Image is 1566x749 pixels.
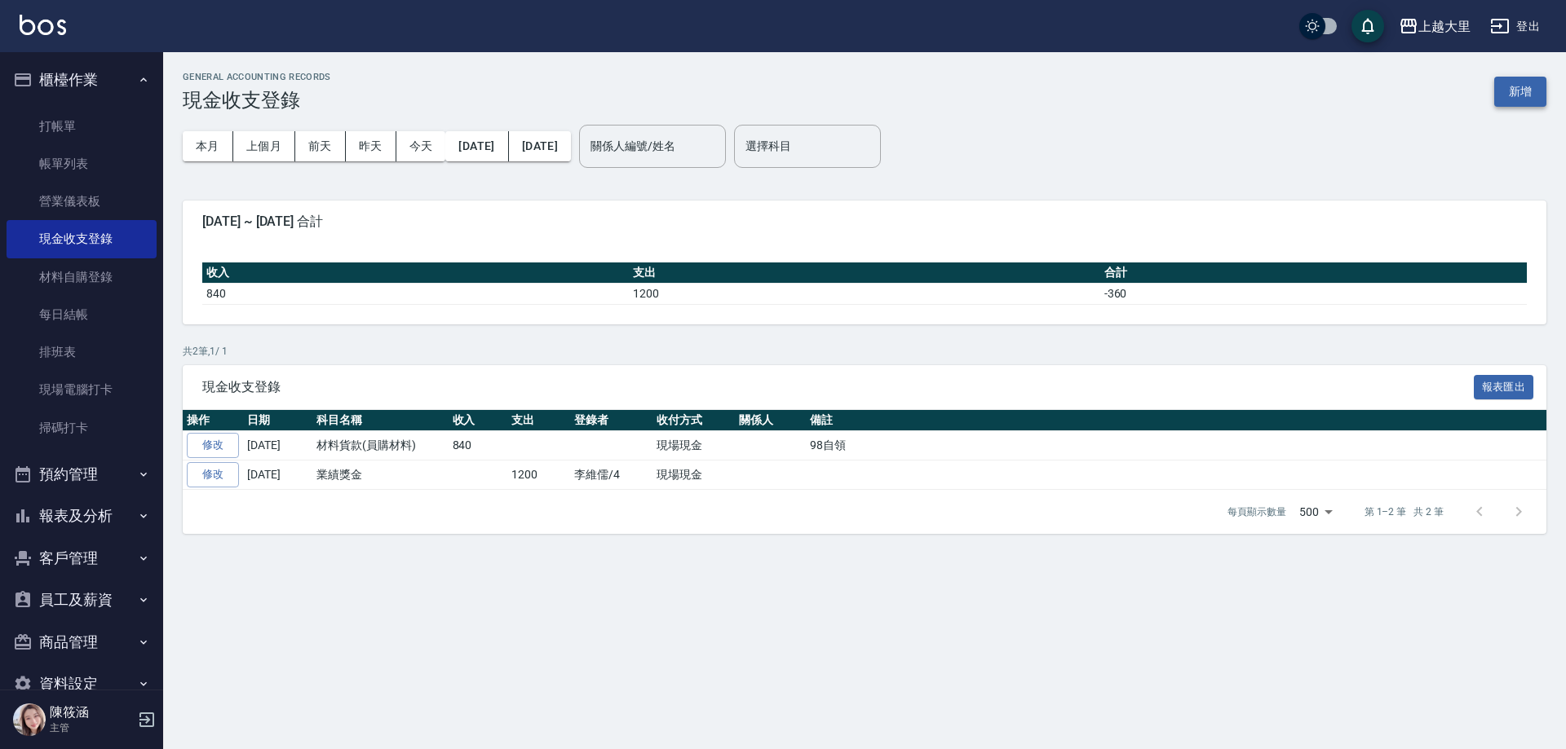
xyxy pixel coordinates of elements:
[1228,504,1286,519] p: 每頁顯示數量
[7,371,157,408] a: 現場電腦打卡
[806,410,1546,431] th: 備註
[570,410,652,431] th: 登錄者
[187,433,239,458] a: 修改
[7,108,157,145] a: 打帳單
[312,410,449,431] th: 科目名稱
[1484,11,1546,42] button: 登出
[652,431,735,460] td: 現場現金
[396,131,446,161] button: 今天
[312,431,449,460] td: 材料貨款(員購材料)
[1494,83,1546,99] a: 新增
[7,333,157,371] a: 排班表
[243,410,312,431] th: 日期
[1418,16,1471,37] div: 上越大里
[7,621,157,663] button: 商品管理
[652,410,735,431] th: 收付方式
[346,131,396,161] button: 昨天
[7,59,157,101] button: 櫃檯作業
[7,453,157,496] button: 預約管理
[7,409,157,447] a: 掃碼打卡
[7,537,157,579] button: 客戶管理
[1365,504,1444,519] p: 第 1–2 筆 共 2 筆
[1293,490,1338,534] div: 500
[652,460,735,490] td: 現場現金
[183,89,331,112] h3: 現金收支登錄
[50,720,133,735] p: 主管
[7,258,157,296] a: 材料自購登錄
[1100,262,1527,284] th: 合計
[507,410,570,431] th: 支出
[1100,283,1527,304] td: -360
[1494,77,1546,107] button: 新增
[7,220,157,258] a: 現金收支登錄
[7,145,157,183] a: 帳單列表
[449,410,508,431] th: 收入
[1474,375,1534,400] button: 報表匯出
[183,344,1546,359] p: 共 2 筆, 1 / 1
[507,460,570,490] td: 1200
[233,131,295,161] button: 上個月
[7,183,157,220] a: 營業儀表板
[243,431,312,460] td: [DATE]
[629,283,1099,304] td: 1200
[202,262,629,284] th: 收入
[1392,10,1477,43] button: 上越大里
[183,72,331,82] h2: GENERAL ACCOUNTING RECORDS
[7,296,157,333] a: 每日結帳
[243,460,312,490] td: [DATE]
[449,431,508,460] td: 840
[295,131,346,161] button: 前天
[7,579,157,621] button: 員工及薪資
[1351,10,1384,42] button: save
[570,460,652,490] td: 李維儒/4
[509,131,571,161] button: [DATE]
[202,283,629,304] td: 840
[202,379,1474,395] span: 現金收支登錄
[183,131,233,161] button: 本月
[806,431,1546,460] td: 98自領
[7,495,157,537] button: 報表及分析
[187,462,239,487] a: 修改
[20,15,66,35] img: Logo
[312,460,449,490] td: 業績獎金
[7,663,157,705] button: 資料設定
[183,410,243,431] th: 操作
[445,131,508,161] button: [DATE]
[202,214,1527,230] span: [DATE] ~ [DATE] 合計
[735,410,806,431] th: 關係人
[50,704,133,720] h5: 陳筱涵
[629,262,1099,284] th: 支出
[1474,378,1534,394] a: 報表匯出
[13,703,46,736] img: Person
